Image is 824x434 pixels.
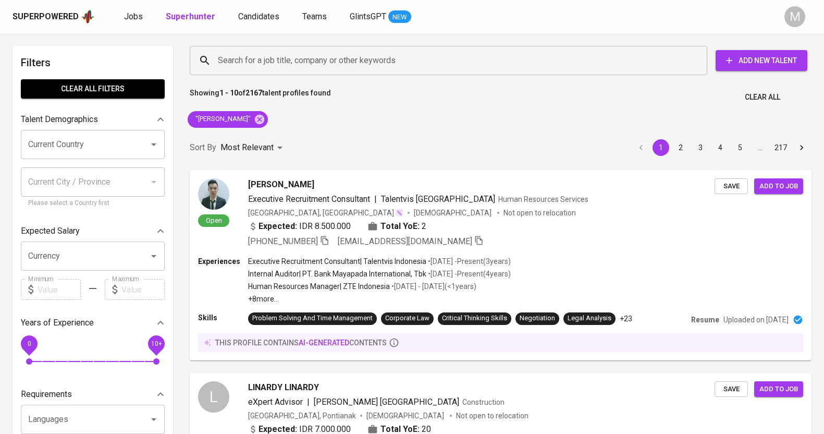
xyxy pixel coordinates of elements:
[198,381,229,413] div: L
[13,11,79,23] div: Superpowered
[631,139,811,156] nav: pagination navigation
[202,216,226,225] span: Open
[741,88,784,107] button: Clear All
[27,340,31,347] span: 0
[29,82,156,95] span: Clear All filters
[81,9,95,25] img: app logo
[215,337,387,348] p: this profile contains contents
[307,396,310,408] span: |
[745,91,780,104] span: Clear All
[121,279,165,300] input: Value
[388,12,411,22] span: NEW
[754,178,803,195] button: Add to job
[299,339,349,347] span: AI-generated
[395,209,403,217] img: magic_wand.svg
[732,139,748,156] button: Go to page 5
[350,10,411,23] a: GlintsGPT NEW
[498,195,588,203] span: Human Resources Services
[21,312,165,333] div: Years of Experience
[784,6,805,27] div: M
[426,269,511,279] p: • [DATE] - Present ( 4 years )
[124,11,143,21] span: Jobs
[720,383,743,395] span: Save
[350,11,386,21] span: GlintsGPT
[28,198,157,209] p: Please select a Country first
[248,178,314,191] span: [PERSON_NAME]
[248,269,426,279] p: Internal Auditor | PT. Bank Mayapada International, Tbk
[190,141,216,154] p: Sort By
[414,208,493,218] span: [DEMOGRAPHIC_DATA]
[21,79,165,99] button: Clear All filters
[620,314,632,324] p: +23
[146,412,161,427] button: Open
[190,88,331,107] p: Showing of talent profiles found
[442,314,507,323] div: Critical Thinking Skills
[198,256,248,267] p: Experiences
[21,225,80,237] p: Expected Salary
[759,180,798,192] span: Add to job
[238,11,279,21] span: Candidates
[166,11,215,21] b: Superhunter
[21,113,98,126] p: Talent Demographics
[124,10,145,23] a: Jobs
[248,281,390,292] p: Human Resources Manager | ZTE Indonesia
[771,139,790,156] button: Go to page 217
[503,208,576,218] p: Not open to relocation
[723,315,789,325] p: Uploaded on [DATE]
[426,256,511,267] p: • [DATE] - Present ( 3 years )
[715,178,748,195] button: Save
[380,220,420,233] b: Total YoE:
[716,50,807,71] button: Add New Talent
[166,10,217,23] a: Superhunter
[692,139,709,156] button: Go to page 3
[759,383,798,395] span: Add to job
[248,411,356,421] div: [GEOGRAPHIC_DATA], Pontianak
[220,141,274,154] p: Most Relevant
[21,384,165,405] div: Requirements
[712,139,729,156] button: Go to page 4
[248,194,370,204] span: Executive Recruitment Consultant
[462,398,505,406] span: Construction
[793,139,810,156] button: Go to next page
[568,314,611,323] div: Legal Analysis
[691,315,719,325] p: Resume
[381,194,495,204] span: Talentvis [GEOGRAPHIC_DATA]
[146,137,161,152] button: Open
[198,312,248,323] p: Skills
[21,54,165,71] h6: Filters
[248,208,403,218] div: [GEOGRAPHIC_DATA], [GEOGRAPHIC_DATA]
[198,178,229,210] img: 909ee01a8c8b200556e9f71c13bd3392.png
[252,314,373,323] div: Problem Solving And Time Management
[248,256,426,267] p: Executive Recruitment Consultant | Talentvis Indonesia
[21,317,94,329] p: Years of Experience
[21,221,165,242] div: Expected Salary
[13,9,95,25] a: Superpoweredapp logo
[21,109,165,130] div: Talent Demographics
[248,220,351,233] div: IDR 8.500.000
[238,10,281,23] a: Candidates
[752,142,768,153] div: …
[188,111,268,128] div: "[PERSON_NAME]"
[21,388,72,401] p: Requirements
[366,411,446,421] span: [DEMOGRAPHIC_DATA]
[720,180,743,192] span: Save
[220,138,286,158] div: Most Relevant
[151,340,162,347] span: 10+
[245,89,262,97] b: 2167
[754,381,803,397] button: Add to job
[302,11,327,21] span: Teams
[715,381,748,397] button: Save
[38,279,81,300] input: Value
[520,314,555,323] div: Negotiation
[390,281,476,292] p: • [DATE] - [DATE] ( <1 years )
[188,114,257,124] span: "[PERSON_NAME]"
[385,314,429,323] div: Corporate Law
[338,236,472,246] span: [EMAIL_ADDRESS][DOMAIN_NAME]
[314,397,459,407] span: [PERSON_NAME] [GEOGRAPHIC_DATA]
[422,220,426,233] span: 2
[248,294,511,304] p: +8 more ...
[456,411,528,421] p: Not open to relocation
[248,381,319,394] span: LINARDY LINARDY
[653,139,669,156] button: page 1
[146,249,161,263] button: Open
